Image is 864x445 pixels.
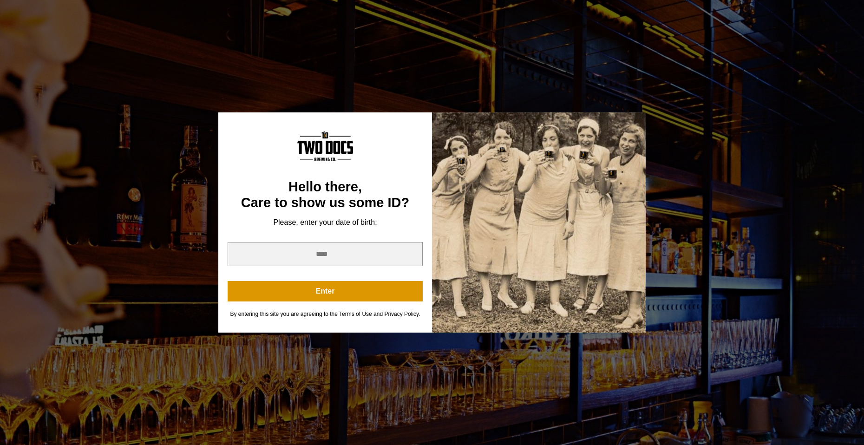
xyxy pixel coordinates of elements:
div: Please, enter your date of birth: [228,218,423,227]
img: Content Logo [297,131,353,161]
input: year [228,242,423,266]
button: Enter [228,281,423,301]
div: By entering this site you are agreeing to the Terms of Use and Privacy Policy. [228,311,423,318]
div: Hello there, Care to show us some ID? [228,179,423,210]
